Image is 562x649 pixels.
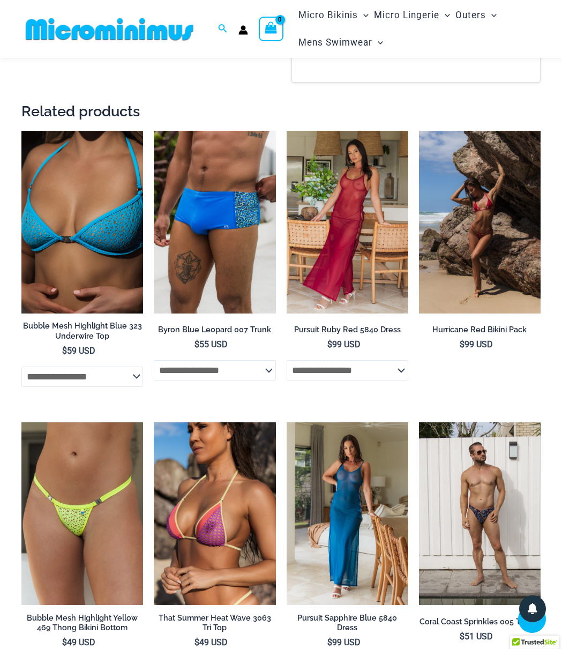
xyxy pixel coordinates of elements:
[154,325,275,339] a: Byron Blue Leopard 007 Trunk
[419,617,541,631] a: Coral Coast Sprinkles 005 Thong
[21,613,143,637] a: Bubble Mesh Highlight Yellow 469 Thong Bikini Bottom
[455,2,486,29] span: Outers
[327,637,361,647] bdi: 99 USD
[287,613,408,637] a: Pursuit Sapphire Blue 5840 Dress
[154,613,275,633] h2: That Summer Heat Wave 3063 Tri Top
[21,613,143,633] h2: Bubble Mesh Highlight Yellow 469 Thong Bikini Bottom
[218,23,228,36] a: Search icon link
[419,325,541,335] h2: Hurricane Red Bikini Pack
[21,131,143,314] a: Bubble Mesh Highlight Blue 323 Underwire Top 01Bubble Mesh Highlight Blue 323 Underwire Top 421 M...
[154,422,275,605] img: That Summer Heat Wave 3063 Tri Top 01
[21,422,143,605] img: Bubble Mesh Highlight Yellow 469 Thong 02
[287,325,408,339] a: Pursuit Ruby Red 5840 Dress
[62,346,95,356] bdi: 59 USD
[194,637,228,647] bdi: 49 USD
[154,422,275,605] a: That Summer Heat Wave 3063 Tri Top 01That Summer Heat Wave 3063 Tri Top 4303 Micro Bottom 02That ...
[419,131,541,314] img: Hurricane Red 3277 Tri Top 4277 Thong Bottom 05
[21,17,198,41] img: MM SHOP LOGO FLAT
[287,131,408,314] a: Pursuit Ruby Red 5840 Dress 02Pursuit Ruby Red 5840 Dress 03Pursuit Ruby Red 5840 Dress 03
[21,131,143,314] img: Bubble Mesh Highlight Blue 323 Underwire Top 01
[287,422,408,605] a: Pursuit Sapphire Blue 5840 Dress 02Pursuit Sapphire Blue 5840 Dress 04Pursuit Sapphire Blue 5840 ...
[287,325,408,335] h2: Pursuit Ruby Red 5840 Dress
[21,321,143,341] h2: Bubble Mesh Highlight Blue 323 Underwire Top
[327,637,332,647] span: $
[194,339,199,349] span: $
[21,102,541,121] h2: Related products
[62,637,67,647] span: $
[154,131,275,314] a: Byron Blue Leopard 007 Trunk 11Byron Blue Leopard 007 Trunk 12Byron Blue Leopard 007 Trunk 12
[460,339,493,349] bdi: 99 USD
[419,325,541,339] a: Hurricane Red Bikini Pack
[238,25,248,35] a: Account icon link
[298,29,372,56] span: Mens Swimwear
[154,325,275,335] h2: Byron Blue Leopard 007 Trunk
[259,17,283,41] a: View Shopping Cart, empty
[358,2,369,29] span: Menu Toggle
[194,637,199,647] span: $
[154,131,275,314] img: Byron Blue Leopard 007 Trunk 11
[374,2,439,29] span: Micro Lingerie
[371,2,453,29] a: Micro LingerieMenu ToggleMenu Toggle
[287,131,408,314] img: Pursuit Ruby Red 5840 Dress 02
[154,613,275,637] a: That Summer Heat Wave 3063 Tri Top
[287,613,408,633] h2: Pursuit Sapphire Blue 5840 Dress
[194,339,228,349] bdi: 55 USD
[460,631,493,641] bdi: 51 USD
[419,422,541,605] img: Coral Coast Sprinkles 005 Thong 06
[21,422,143,605] a: Bubble Mesh Highlight Yellow 469 Thong 02Bubble Mesh Highlight Yellow 309 Tri Top 469 Thong 03Bub...
[419,422,541,605] a: Coral Coast Sprinkles 005 Thong 06Coral Coast Sprinkles 005 Thong 08Coral Coast Sprinkles 005 Tho...
[296,29,386,56] a: Mens SwimwearMenu ToggleMenu Toggle
[453,2,499,29] a: OutersMenu ToggleMenu Toggle
[298,2,358,29] span: Micro Bikinis
[327,339,361,349] bdi: 99 USD
[419,617,541,627] h2: Coral Coast Sprinkles 005 Thong
[327,339,332,349] span: $
[486,2,497,29] span: Menu Toggle
[419,131,541,314] a: Hurricane Red 3277 Tri Top 4277 Thong Bottom 05Hurricane Red 3277 Tri Top 4277 Thong Bottom 06Hur...
[62,637,95,647] bdi: 49 USD
[460,631,464,641] span: $
[460,339,464,349] span: $
[287,422,408,605] img: Pursuit Sapphire Blue 5840 Dress 02
[62,346,67,356] span: $
[439,2,450,29] span: Menu Toggle
[372,29,383,56] span: Menu Toggle
[21,321,143,345] a: Bubble Mesh Highlight Blue 323 Underwire Top
[296,2,371,29] a: Micro BikinisMenu ToggleMenu Toggle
